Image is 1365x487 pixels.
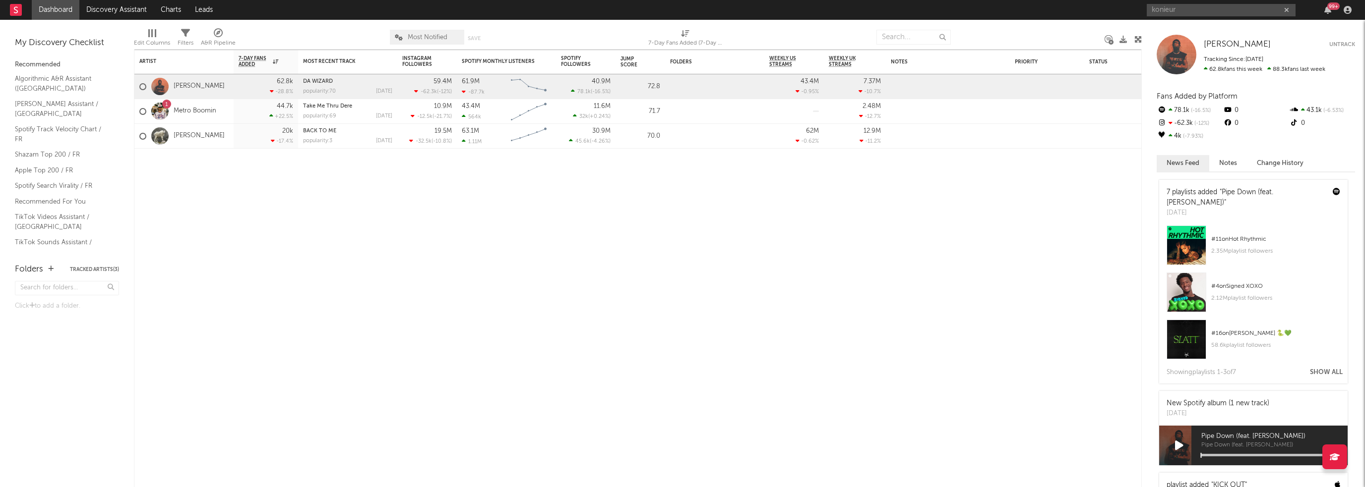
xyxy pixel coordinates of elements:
div: Status [1089,59,1154,65]
span: 78.1k [577,89,591,95]
span: Fans Added by Platform [1157,93,1238,100]
span: -12.5k [417,114,433,119]
div: Spotify Followers [561,55,596,67]
span: -16.5 % [592,89,609,95]
span: -32.5k [416,139,432,144]
div: ( ) [571,88,611,95]
div: My Discovery Checklist [15,37,119,49]
div: Notes [891,59,990,65]
span: -12 % [438,89,450,95]
div: 10.9M [434,103,452,109]
div: [DATE] [1167,409,1269,419]
div: Recommended [15,59,119,71]
button: Change History [1247,155,1313,171]
div: 2.48M [863,103,881,109]
a: #4onSigned XOXO2.12Mplaylist followers [1159,272,1348,320]
span: 32k [579,114,588,119]
span: Pipe Down (feat. [PERSON_NAME]) [1201,431,1348,442]
div: [DATE] [1167,208,1325,218]
div: A&R Pipeline [201,25,236,54]
div: 564k [462,113,481,120]
div: Artist [139,58,214,64]
div: -10.7 % [859,88,881,95]
div: # 16 on [PERSON_NAME] 🐍💚 [1211,327,1340,339]
span: Pipe Down (feat. [PERSON_NAME]) [1201,442,1348,448]
input: Search... [876,30,951,45]
div: Filters [178,37,193,49]
span: 88.3k fans last week [1204,66,1325,72]
button: Untrack [1329,40,1355,50]
div: 72.8 [620,81,660,93]
div: [DATE] [376,89,392,94]
div: # 11 on Hot Rhythmic [1211,233,1340,245]
a: #16on[PERSON_NAME] 🐍💚58.6kplaylist followers [1159,320,1348,367]
div: DA WIZARD [303,79,392,84]
div: Priority [1015,59,1055,65]
a: Algorithmic A&R Assistant ([GEOGRAPHIC_DATA]) [15,73,109,94]
div: -87.7k [462,89,485,95]
div: 4k [1157,130,1223,143]
svg: Chart title [506,74,551,99]
div: [DATE] [376,113,392,119]
div: -11.2 % [860,138,881,144]
div: 0 [1223,117,1289,130]
div: Edit Columns [134,25,170,54]
span: Weekly UK Streams [829,55,866,67]
span: Weekly US Streams [769,55,804,67]
div: Showing playlist s 1- 3 of 7 [1167,367,1236,379]
div: -0.95 % [796,88,819,95]
span: -16.5 % [1189,108,1211,113]
button: Notes [1209,155,1247,171]
div: -28.8 % [270,88,293,95]
div: 70.0 [620,130,660,142]
input: Search for folders... [15,281,119,295]
div: 7.37M [864,78,881,85]
div: Filters [178,25,193,54]
div: 1.11M [462,138,482,145]
a: [PERSON_NAME] [174,132,225,140]
a: Shazam Top 200 / FR [15,149,109,160]
span: 45.6k [575,139,590,144]
div: 62M [806,128,819,134]
div: 2.35M playlist followers [1211,245,1340,257]
svg: Chart title [506,99,551,124]
div: 43.4M [462,103,480,109]
div: 19.5M [434,128,452,134]
div: 2.12M playlist followers [1211,292,1340,304]
div: ( ) [414,88,452,95]
a: TikTok Videos Assistant / [GEOGRAPHIC_DATA] [15,212,109,232]
div: 0 [1289,117,1355,130]
div: ( ) [411,113,452,119]
div: BACK TO ME [303,128,392,134]
a: [PERSON_NAME] Assistant / [GEOGRAPHIC_DATA] [15,99,109,119]
span: -21.7 % [434,114,450,119]
span: -62.3k [421,89,437,95]
span: 62.8k fans this week [1204,66,1262,72]
span: -12 % [1193,121,1209,126]
div: Spotify Monthly Listeners [462,58,536,64]
div: 7-Day Fans Added (7-Day Fans Added) [648,25,723,54]
a: Apple Top 200 / FR [15,165,109,176]
span: +0.24 % [590,114,609,119]
span: 7-Day Fans Added [239,55,270,67]
input: Search for artists [1147,4,1296,16]
span: -10.8 % [433,139,450,144]
div: # 4 on Signed XOXO [1211,280,1340,292]
span: Most Notified [408,34,447,41]
a: Take Me Thru Dere [303,104,352,109]
button: News Feed [1157,155,1209,171]
div: New Spotify album (1 new track) [1167,398,1269,409]
span: -6.53 % [1322,108,1344,113]
div: 43.4M [801,78,819,85]
a: [PERSON_NAME] [1204,40,1271,50]
div: 58.6k playlist followers [1211,339,1340,351]
div: 20k [282,128,293,134]
div: 63.1M [462,128,479,134]
div: 12.9M [864,128,881,134]
div: ( ) [569,138,611,144]
div: 99 + [1327,2,1340,10]
div: -17.4 % [271,138,293,144]
div: 30.9M [592,128,611,134]
div: Jump Score [620,56,645,68]
div: +22.5 % [269,113,293,119]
